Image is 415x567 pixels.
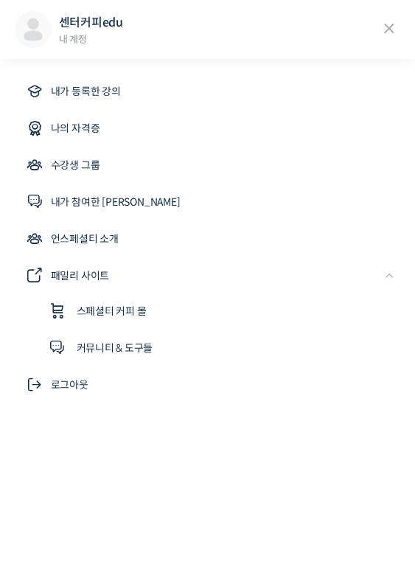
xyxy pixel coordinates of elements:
[51,230,119,248] span: 언스페셜티 소개
[77,302,147,320] span: 스페셜티 커피 몰
[51,193,181,211] span: 내가 참여한 [PERSON_NAME]
[15,221,400,257] a: 언스페셜티 소개
[15,74,400,109] a: 내가 등록한 강의
[97,445,190,481] a: 대화
[135,467,153,479] span: 대화
[51,119,100,137] span: 나의 자격증
[15,367,400,403] a: 로그아웃
[59,15,123,30] a: 센터커피edu
[190,445,283,481] a: 설정
[46,467,55,479] span: 홈
[37,293,400,329] a: 스페셜티 커피 몰
[15,258,400,293] a: 패밀리 사이트
[15,111,400,146] a: 나의 자격증
[4,445,97,481] a: 홈
[51,156,100,174] span: 수강생 그룹
[59,33,87,46] a: 내 계정
[228,467,245,479] span: 설정
[15,184,400,220] a: 내가 참여한 [PERSON_NAME]
[51,83,121,100] span: 내가 등록한 강의
[77,339,153,357] span: 커뮤니티 & 도구들
[51,267,110,285] span: 패밀리 사이트
[37,330,400,366] a: 커뮤니티 & 도구들
[15,147,400,183] a: 수강생 그룹
[51,376,88,394] span: 로그아웃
